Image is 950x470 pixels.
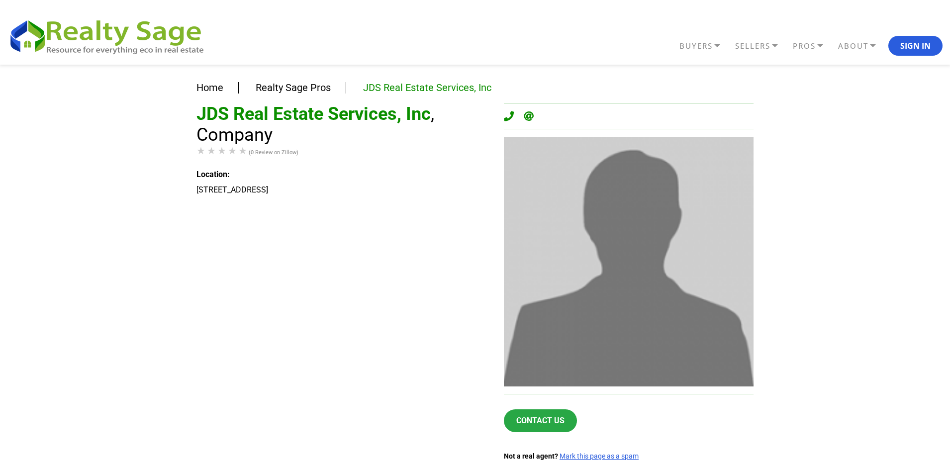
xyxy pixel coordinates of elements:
[196,184,489,196] div: [STREET_ADDRESS]
[504,409,577,432] a: Contact Us
[888,36,943,56] button: Sign In
[677,37,733,55] a: BUYERS
[504,452,754,460] div: Not a real agent?
[256,82,331,94] a: Realty Sage Pros
[196,103,434,145] span: , Company
[196,82,223,94] a: Home
[7,16,214,56] img: REALTY SAGE
[363,82,491,94] a: JDS Real Estate Services, Inc
[196,146,489,159] div: (0 Review on Zillow)
[196,168,489,181] div: Location:
[504,137,754,386] img: JDS Real Estate Services, Inc
[790,37,836,55] a: PROS
[836,37,888,55] a: ABOUT
[196,103,489,145] h1: JDS Real Estate Services, Inc
[196,146,249,156] div: Rating of this product is 0 out of 5.
[733,37,790,55] a: SELLERS
[560,452,639,460] a: Mark this page as a spam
